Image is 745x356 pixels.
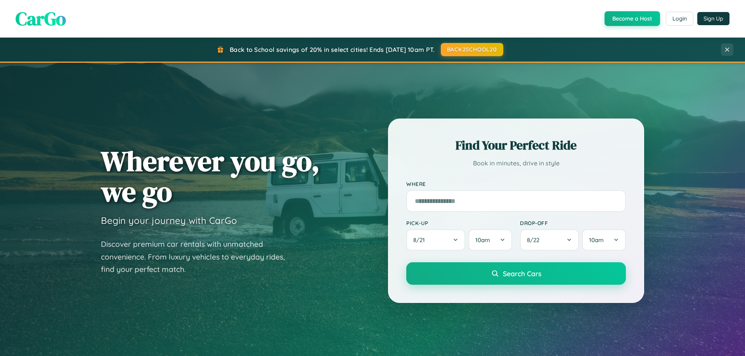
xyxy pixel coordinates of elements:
button: BACK2SCHOOL20 [441,43,503,56]
button: Become a Host [605,11,660,26]
span: CarGo [16,6,66,31]
button: Sign Up [697,12,729,25]
label: Pick-up [406,220,512,226]
h1: Wherever you go, we go [101,146,320,207]
span: 10am [589,236,604,244]
label: Drop-off [520,220,626,226]
span: Back to School savings of 20% in select cities! Ends [DATE] 10am PT. [230,46,435,53]
span: Search Cars [503,269,541,278]
p: Book in minutes, drive in style [406,158,626,169]
h2: Find Your Perfect Ride [406,137,626,154]
button: Login [666,12,693,26]
span: 10am [475,236,490,244]
label: Where [406,181,626,187]
button: Search Cars [406,262,626,285]
h3: Begin your journey with CarGo [101,215,237,226]
button: 8/21 [406,229,465,251]
button: 10am [582,229,626,251]
button: 8/22 [520,229,579,251]
span: 8 / 21 [413,236,429,244]
p: Discover premium car rentals with unmatched convenience. From luxury vehicles to everyday rides, ... [101,238,295,276]
button: 10am [468,229,512,251]
span: 8 / 22 [527,236,543,244]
